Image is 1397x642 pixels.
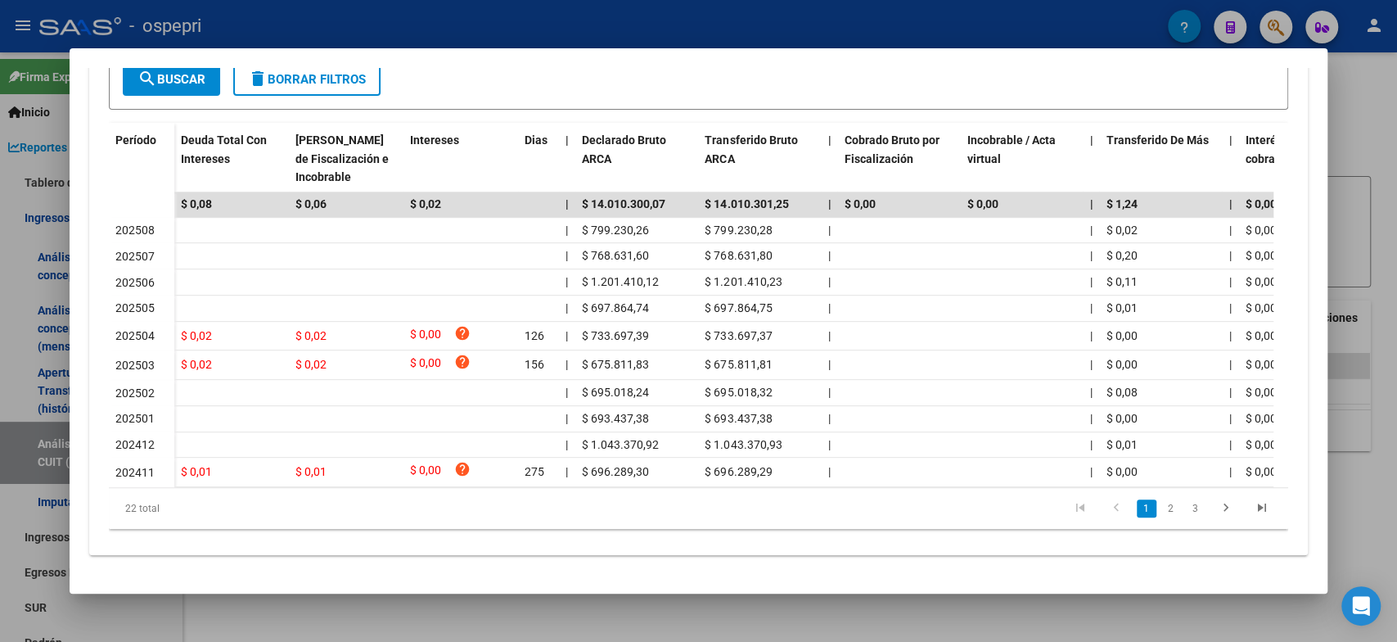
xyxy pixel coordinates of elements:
[295,329,327,342] span: $ 0,02
[181,465,212,478] span: $ 0,01
[1228,386,1231,399] span: |
[410,133,459,147] span: Intereses
[115,438,155,451] span: 202412
[1106,465,1137,478] span: $ 0,00
[1238,123,1361,195] datatable-header-cell: Interés Aporte cobrado por ARCA
[1228,133,1232,147] span: |
[115,359,155,372] span: 202503
[115,301,155,314] span: 202505
[582,465,649,478] span: $ 696.289,30
[410,197,441,210] span: $ 0,02
[137,72,205,87] span: Buscar
[1089,224,1092,237] span: |
[566,386,568,399] span: |
[1089,465,1092,478] span: |
[1106,224,1137,237] span: $ 0,02
[454,325,471,341] i: help
[115,329,155,342] span: 202504
[1245,412,1276,425] span: $ 0,00
[967,197,998,210] span: $ 0,00
[582,358,649,371] span: $ 675.811,83
[582,412,649,425] span: $ 693.437,38
[1101,500,1132,518] a: go to previous page
[1245,275,1276,288] span: $ 0,00
[1245,465,1276,478] span: $ 0,00
[582,329,649,342] span: $ 733.697,39
[582,438,659,451] span: $ 1.043.370,92
[181,133,267,165] span: Deuda Total Con Intereses
[1228,301,1231,314] span: |
[295,197,327,210] span: $ 0,06
[410,461,441,483] span: $ 0,00
[1245,301,1276,314] span: $ 0,00
[295,133,389,184] span: [PERSON_NAME] de Fiscalización e Incobrable
[1137,500,1156,518] a: 1
[1083,123,1099,195] datatable-header-cell: |
[1106,412,1137,425] span: $ 0,00
[115,250,155,263] span: 202507
[109,488,341,529] div: 22 total
[566,358,568,371] span: |
[1228,224,1231,237] span: |
[559,123,575,195] datatable-header-cell: |
[967,133,1055,165] span: Incobrable / Acta virtual
[1089,358,1092,371] span: |
[705,275,782,288] span: $ 1.201.410,23
[181,358,212,371] span: $ 0,02
[705,249,772,262] span: $ 768.631,80
[410,325,441,347] span: $ 0,00
[827,358,830,371] span: |
[566,249,568,262] span: |
[1245,438,1276,451] span: $ 0,00
[1106,301,1137,314] span: $ 0,01
[582,133,666,165] span: Declarado Bruto ARCA
[1106,358,1137,371] span: $ 0,00
[1089,438,1092,451] span: |
[582,386,649,399] span: $ 695.018,24
[827,329,830,342] span: |
[575,123,698,195] datatable-header-cell: Declarado Bruto ARCA
[705,465,772,478] span: $ 696.289,29
[827,301,830,314] span: |
[295,358,327,371] span: $ 0,02
[821,123,837,195] datatable-header-cell: |
[518,123,559,195] datatable-header-cell: Dias
[1106,386,1137,399] span: $ 0,08
[454,354,471,370] i: help
[1186,500,1205,518] a: 3
[705,386,772,399] span: $ 695.018,32
[1228,197,1232,210] span: |
[827,438,830,451] span: |
[115,133,156,147] span: Período
[582,197,665,210] span: $ 14.010.300,07
[115,466,155,479] span: 202411
[1106,329,1137,342] span: $ 0,00
[1341,586,1381,626] div: Open Intercom Messenger
[844,197,875,210] span: $ 0,00
[1210,500,1242,518] a: go to next page
[1245,358,1276,371] span: $ 0,00
[525,358,544,371] span: 156
[248,69,268,88] mat-icon: delete
[109,123,174,192] datatable-header-cell: Período
[827,275,830,288] span: |
[289,123,403,195] datatable-header-cell: Deuda Bruta Neto de Fiscalización e Incobrable
[705,197,788,210] span: $ 14.010.301,25
[115,224,155,237] span: 202508
[1222,123,1238,195] datatable-header-cell: |
[1228,249,1231,262] span: |
[1134,495,1159,522] li: page 1
[1246,500,1278,518] a: go to last page
[705,301,772,314] span: $ 697.864,75
[1228,465,1231,478] span: |
[566,197,569,210] span: |
[827,412,830,425] span: |
[566,465,568,478] span: |
[582,301,649,314] span: $ 697.864,74
[1089,275,1092,288] span: |
[582,224,649,237] span: $ 799.230,26
[248,72,366,87] span: Borrar Filtros
[137,69,157,88] mat-icon: search
[1089,412,1092,425] span: |
[844,133,939,165] span: Cobrado Bruto por Fiscalización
